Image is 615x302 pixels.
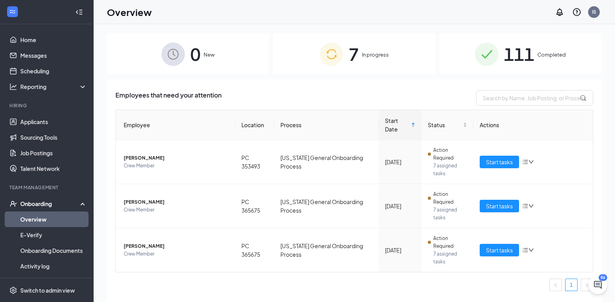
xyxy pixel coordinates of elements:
button: ChatActive [588,275,607,294]
span: Status [428,121,461,129]
span: down [528,247,534,253]
div: [DATE] [385,246,415,254]
span: Crew Member [124,206,229,214]
a: 1 [565,279,577,291]
a: E-Verify [20,227,87,243]
svg: Analysis [9,83,17,91]
span: Crew Member [124,250,229,258]
a: Applicants [20,114,87,130]
td: [US_STATE] General Onboarding Process [274,140,379,184]
td: [US_STATE] General Onboarding Process [274,184,379,228]
div: [DATE] [385,202,415,210]
span: Start tasks [486,158,513,166]
span: 7 assigned tasks [433,250,467,266]
a: Job Postings [20,145,87,161]
td: PC 365675 [235,184,274,228]
input: Search by Name, Job Posting, or Process [476,90,593,106]
th: Actions [473,110,593,140]
a: Home [20,32,87,48]
span: Action Required [433,190,467,206]
span: In progress [362,51,389,59]
span: left [553,283,558,288]
th: Location [235,110,274,140]
span: down [528,159,534,165]
span: 7 [349,41,359,68]
span: [PERSON_NAME] [124,242,229,250]
span: Start Date [385,116,409,133]
span: Crew Member [124,162,229,170]
div: Onboarding [20,200,80,208]
td: [US_STATE] General Onboarding Process [274,228,379,272]
svg: Notifications [555,7,564,17]
span: Action Required [433,146,467,162]
a: Overview [20,211,87,227]
span: [PERSON_NAME] [124,198,229,206]
td: PC 365675 [235,228,274,272]
div: [DATE] [385,158,415,166]
span: 111 [504,41,534,68]
span: Action Required [433,234,467,250]
div: Hiring [9,102,85,109]
span: 7 assigned tasks [433,206,467,222]
span: 0 [190,41,200,68]
button: Start tasks [480,244,519,256]
li: Previous Page [549,279,562,291]
li: Next Page [581,279,593,291]
button: Start tasks [480,200,519,212]
th: Employee [116,110,235,140]
th: Status [422,110,473,140]
td: PC 353493 [235,140,274,184]
a: Talent Network [20,161,87,176]
button: Start tasks [480,156,519,168]
span: Employees that need your attention [115,90,222,106]
h1: Overview [107,5,152,19]
a: Messages [20,48,87,63]
div: Reporting [20,83,87,91]
svg: WorkstreamLogo [9,8,16,16]
span: Completed [537,51,566,59]
span: bars [522,159,528,165]
span: down [528,203,534,209]
span: 7 assigned tasks [433,162,467,178]
a: Team [20,274,87,290]
a: Scheduling [20,63,87,79]
svg: QuestionInfo [572,7,581,17]
span: [PERSON_NAME] [124,154,229,162]
button: left [549,279,562,291]
div: 86 [599,274,607,281]
span: New [204,51,214,59]
svg: UserCheck [9,200,17,208]
svg: Collapse [75,8,83,16]
li: 1 [565,279,578,291]
div: IS [592,9,596,15]
button: right [581,279,593,291]
a: Sourcing Tools [20,130,87,145]
span: right [585,283,589,288]
svg: Settings [9,286,17,294]
a: Onboarding Documents [20,243,87,258]
span: Start tasks [486,246,513,254]
div: Team Management [9,184,85,191]
a: Activity log [20,258,87,274]
th: Process [274,110,379,140]
span: bars [522,203,528,209]
svg: ChatActive [593,280,603,290]
span: bars [522,247,528,253]
span: Start tasks [486,202,513,210]
div: Switch to admin view [20,286,75,294]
